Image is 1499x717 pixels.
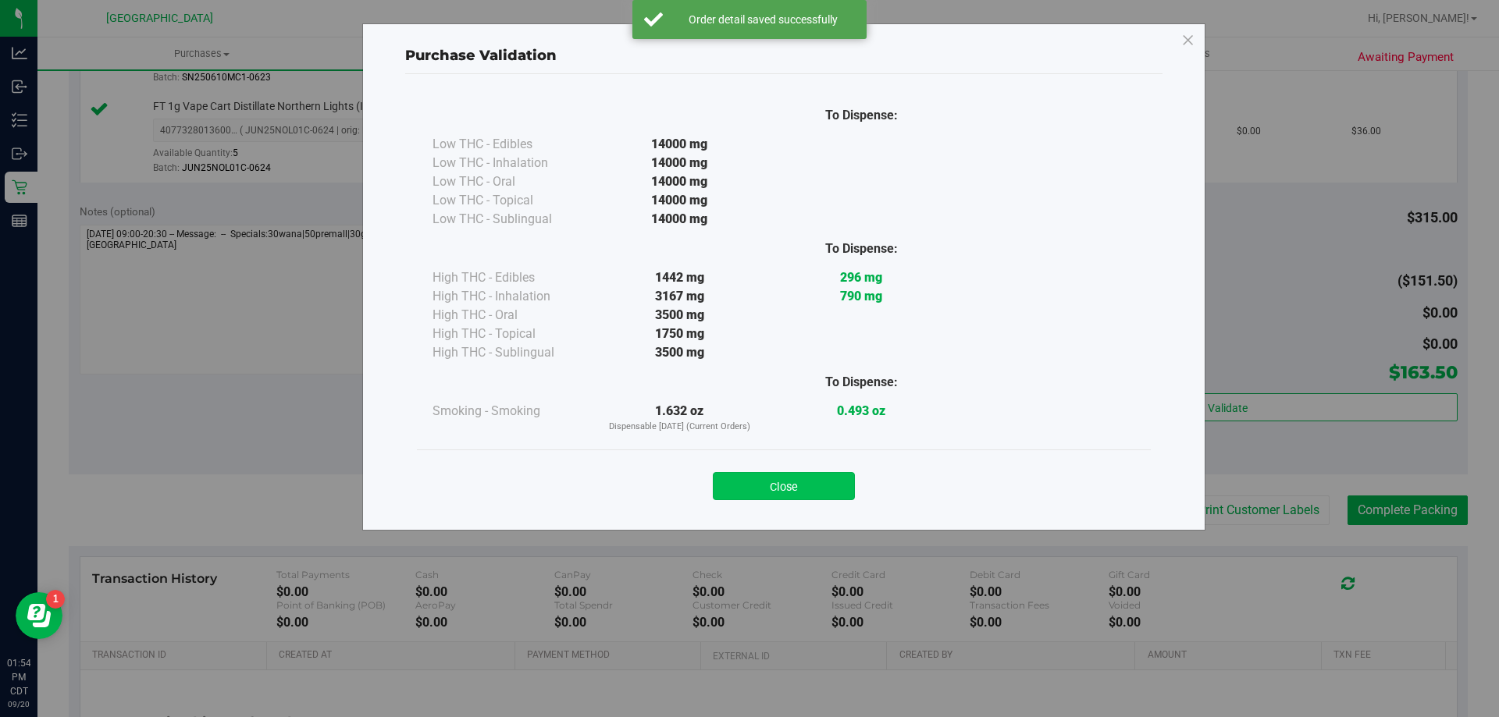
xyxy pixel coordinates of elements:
div: To Dispense: [771,240,952,258]
div: Low THC - Sublingual [433,210,589,229]
div: Low THC - Edibles [433,135,589,154]
div: 1.632 oz [589,402,771,434]
div: High THC - Sublingual [433,343,589,362]
div: High THC - Inhalation [433,287,589,306]
div: High THC - Oral [433,306,589,325]
div: Low THC - Topical [433,191,589,210]
div: 1442 mg [589,268,771,287]
div: Low THC - Oral [433,172,589,191]
div: High THC - Topical [433,325,589,343]
div: 14000 mg [589,135,771,154]
strong: 790 mg [840,289,882,303]
iframe: Resource center [16,592,62,639]
div: Low THC - Inhalation [433,154,589,172]
strong: 0.493 oz [837,403,885,418]
span: Purchase Validation [405,47,557,64]
div: 14000 mg [589,191,771,210]
div: 3500 mg [589,343,771,362]
div: 3500 mg [589,306,771,325]
div: 14000 mg [589,210,771,229]
strong: 296 mg [840,270,882,285]
button: Close [713,472,855,500]
div: 14000 mg [589,172,771,191]
div: 3167 mg [589,287,771,306]
div: 1750 mg [589,325,771,343]
div: Smoking - Smoking [433,402,589,421]
p: Dispensable [DATE] (Current Orders) [589,421,771,434]
div: To Dispense: [771,106,952,125]
div: High THC - Edibles [433,268,589,287]
div: To Dispense: [771,373,952,392]
div: Order detail saved successfully [671,12,855,27]
iframe: Resource center unread badge [46,590,65,609]
div: 14000 mg [589,154,771,172]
